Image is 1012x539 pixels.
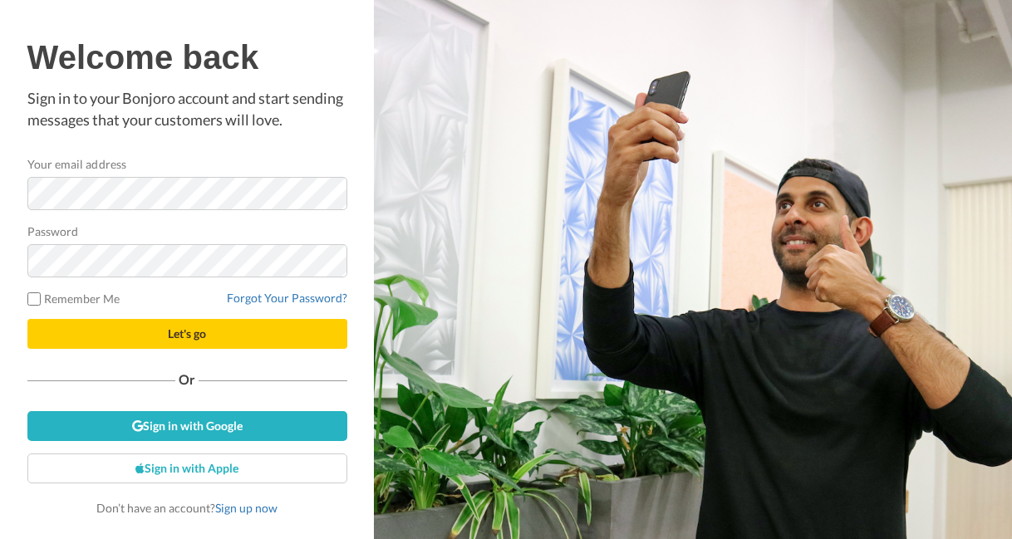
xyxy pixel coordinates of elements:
[27,292,41,306] input: Remember Me
[27,453,347,483] a: Sign in with Apple
[175,374,199,385] span: Or
[27,290,120,307] label: Remember Me
[215,501,278,515] a: Sign up now
[27,155,126,173] label: Your email address
[168,326,206,341] span: Let's go
[27,411,347,441] a: Sign in with Google
[27,88,347,130] p: Sign in to your Bonjoro account and start sending messages that your customers will love.
[27,223,79,240] label: Password
[227,291,347,305] a: Forgot Your Password?
[27,39,347,76] h1: Welcome back
[27,319,347,349] button: Let's go
[96,501,278,515] span: Don’t have an account?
